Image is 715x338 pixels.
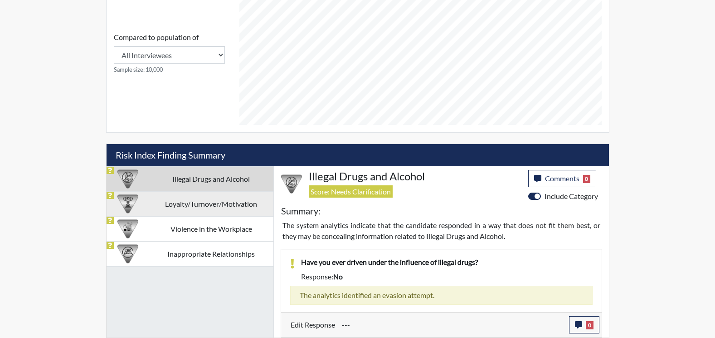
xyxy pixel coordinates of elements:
[281,205,321,216] h5: Summary:
[291,316,335,333] label: Edit Response
[333,272,343,281] span: no
[114,32,225,74] div: Consistency Score comparison among population
[117,194,138,214] img: CATEGORY%20ICON-17.40ef8247.png
[117,169,138,189] img: CATEGORY%20ICON-12.0f6f1024.png
[281,174,302,194] img: CATEGORY%20ICON-12.0f6f1024.png
[114,32,199,43] label: Compared to population of
[335,316,569,333] div: Update the test taker's response, the change might impact the score
[301,257,593,268] p: Have you ever driven under the influence of illegal drugs?
[545,174,579,183] span: Comments
[294,271,599,282] div: Response:
[282,220,600,242] p: The system analytics indicate that the candidate responded in a way that does not fit them best, ...
[117,219,138,239] img: CATEGORY%20ICON-26.eccbb84f.png
[586,321,593,329] span: 0
[309,170,521,183] h4: Illegal Drugs and Alcohol
[107,144,609,166] h5: Risk Index Finding Summary
[569,316,599,333] button: 0
[290,286,593,305] div: The analytics identified an evasion attempt.
[528,170,597,187] button: Comments0
[545,191,598,202] label: Include Category
[583,175,591,183] span: 0
[117,244,138,264] img: CATEGORY%20ICON-14.139f8ef7.png
[114,65,225,74] small: Sample size: 10,000
[309,185,393,198] span: Score: Needs Clarification
[149,241,273,266] td: Inappropriate Relationships
[149,191,273,216] td: Loyalty/Turnover/Motivation
[149,166,273,191] td: Illegal Drugs and Alcohol
[149,216,273,241] td: Violence in the Workplace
